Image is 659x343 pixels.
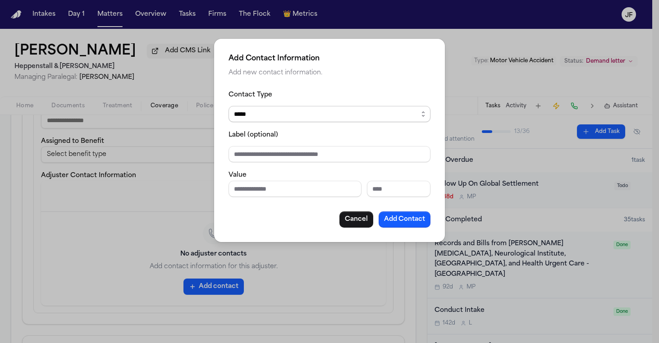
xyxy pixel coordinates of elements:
[229,53,430,64] h2: Add Contact Information
[229,91,272,98] label: Contact Type
[229,181,362,197] input: Phone number
[229,132,278,138] label: Label (optional)
[339,211,373,228] button: Cancel
[379,211,430,228] button: Add Contact
[229,68,430,78] p: Add new contact information.
[229,172,247,178] label: Value
[367,181,430,197] input: Extension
